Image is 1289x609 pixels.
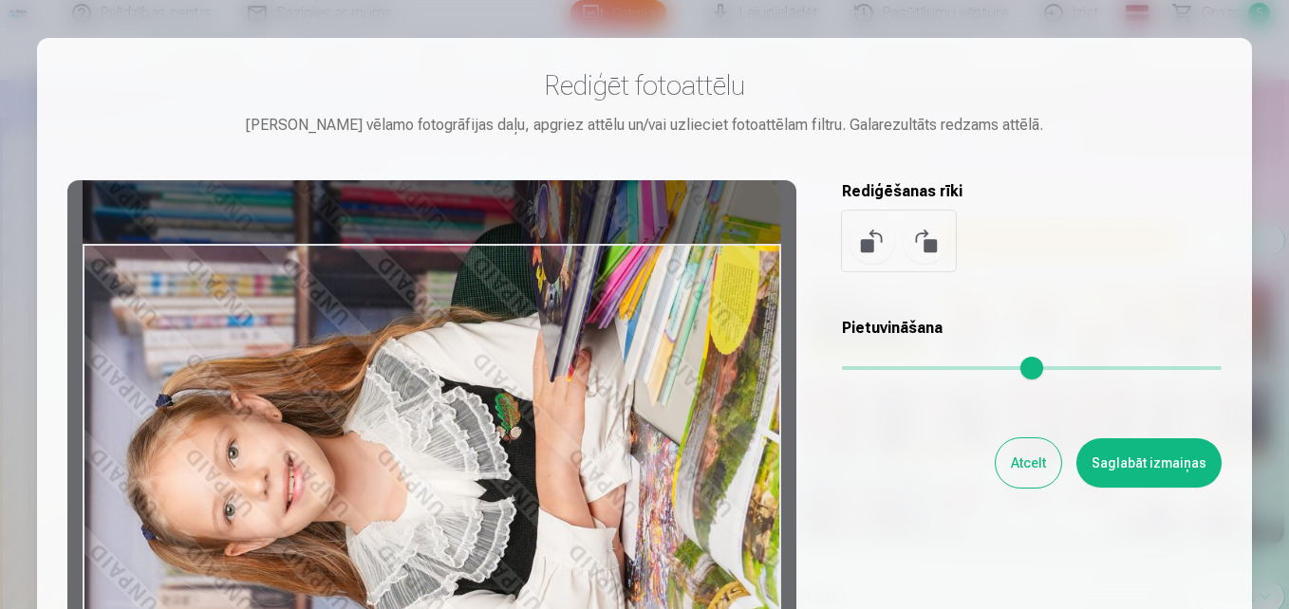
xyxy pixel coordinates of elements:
[67,68,1222,102] h3: Rediģēt fotoattēlu
[67,114,1222,137] div: [PERSON_NAME] vēlamo fotogrāfijas daļu, apgriez attēlu un/vai uzlieciet fotoattēlam filtru. Galar...
[842,317,1222,340] h5: Pietuvināšana
[1076,438,1222,488] button: Saglabāt izmaiņas
[842,180,1222,203] h5: Rediģēšanas rīki
[996,438,1061,488] button: Atcelt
